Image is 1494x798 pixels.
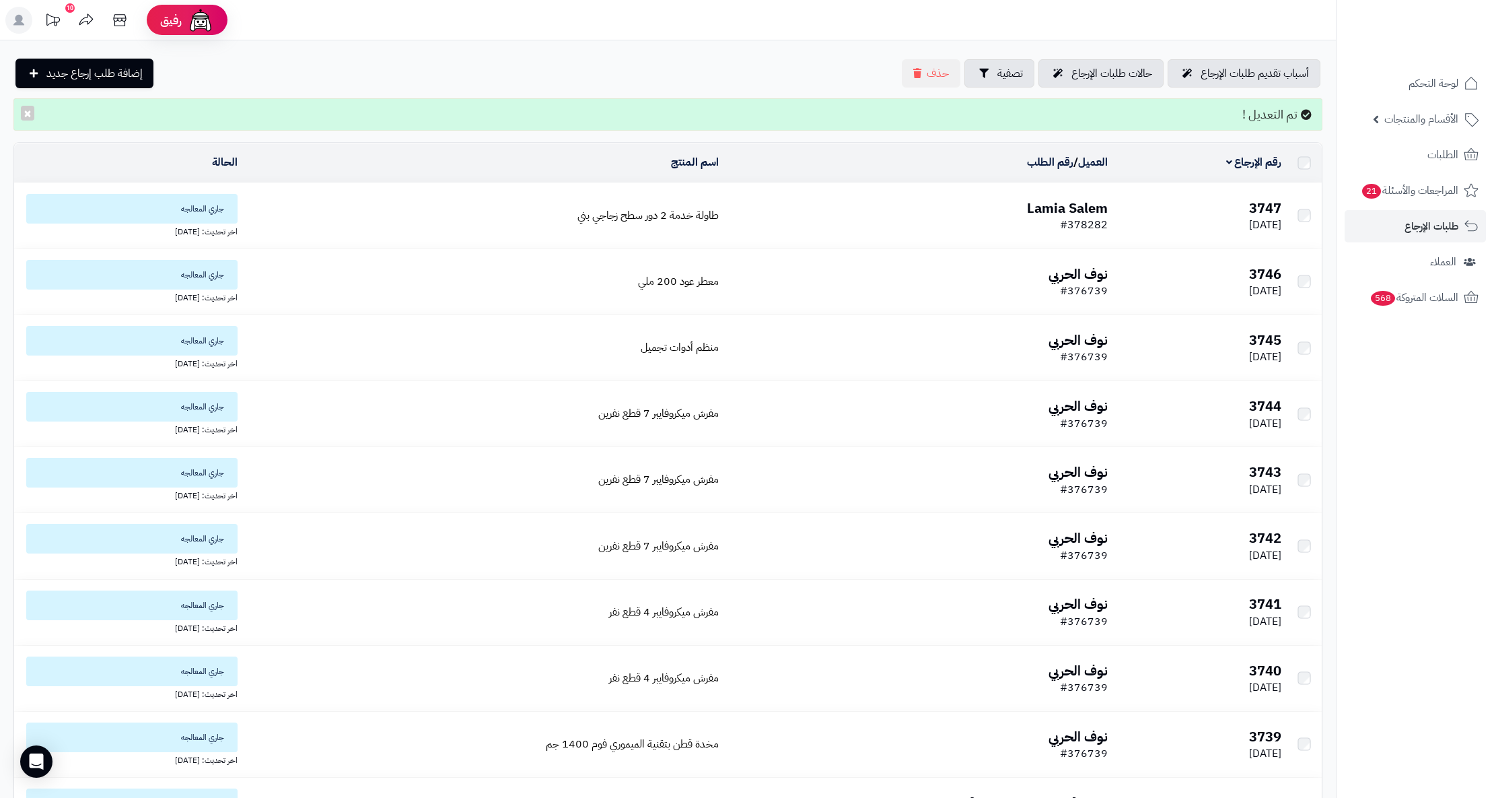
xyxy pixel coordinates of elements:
[1249,727,1281,747] b: 3739
[65,3,75,13] div: 10
[1048,594,1108,614] b: نوف الحربي
[609,670,719,686] a: مفرش ميكروفايبر 4 قطع نفر
[609,604,719,620] a: مفرش ميكروفايبر 4 قطع نفر
[1362,184,1381,199] span: 21
[1249,594,1281,614] b: 3741
[1249,198,1281,218] b: 3747
[641,339,719,356] span: منظم أدوات تجميل
[1249,661,1281,681] b: 3740
[1249,547,1281,564] span: [DATE]
[1048,528,1108,548] b: نوف الحربي
[20,686,238,700] div: اخر تحديث: [DATE]
[1048,396,1108,416] b: نوف الحربي
[1048,727,1108,747] b: نوف الحربي
[1048,330,1108,350] b: نوف الحربي
[1249,745,1281,762] span: [DATE]
[26,657,238,686] span: جاري المعالجه
[1345,174,1486,207] a: المراجعات والأسئلة21
[20,356,238,370] div: اخر تحديث: [DATE]
[1048,264,1108,284] b: نوف الحربي
[1384,110,1458,129] span: الأقسام والمنتجات
[927,65,949,81] span: حذف
[1060,283,1108,299] span: #376739
[1060,745,1108,762] span: #376739
[26,524,238,554] span: جاري المعالجه
[20,752,238,766] div: اخر تحديث: [DATE]
[1060,547,1108,564] span: #376739
[1249,330,1281,350] b: 3745
[1402,36,1481,64] img: logo-2.png
[1249,613,1281,630] span: [DATE]
[26,194,238,224] span: جاري المعالجه
[1249,528,1281,548] b: 3742
[20,488,238,502] div: اخر تحديث: [DATE]
[1168,59,1320,88] a: أسباب تقديم طلبات الإرجاع
[26,591,238,620] span: جاري المعالجه
[1249,481,1281,498] span: [DATE]
[1201,65,1309,81] span: أسباب تقديم طلبات الإرجاع
[997,65,1023,81] span: تصفية
[1027,198,1108,218] b: Lamia Salem
[20,290,238,304] div: اخر تحديث: [DATE]
[26,458,238,488] span: جاري المعالجه
[671,154,719,170] a: اسم المنتج
[1249,396,1281,416] b: 3744
[1060,217,1108,233] span: #378282
[1249,217,1281,233] span: [DATE]
[902,59,960,88] button: حذف
[1249,283,1281,299] span: [DATE]
[20,554,238,568] div: اخر تحديث: [DATE]
[21,106,34,121] button: ×
[598,405,719,422] a: مفرش ميكروفايبر 7 قطع نفرين
[20,422,238,436] div: اخر تحديث: [DATE]
[1038,59,1164,88] a: حالات طلبات الإرجاع
[1404,217,1458,236] span: طلبات الإرجاع
[1371,291,1395,306] span: 568
[212,154,238,170] a: الحالة
[1345,139,1486,171] a: الطلبات
[1226,154,1282,170] a: رقم الإرجاع
[20,620,238,634] div: اخر تحديث: [DATE]
[1361,181,1458,200] span: المراجعات والأسئلة
[598,538,719,554] a: مفرش ميكروفايبر 7 قطع نفرين
[26,260,238,290] span: جاري المعالجه
[1409,74,1458,93] span: لوحة التحكم
[26,723,238,752] span: جاري المعالجه
[1078,154,1108,170] a: العميل
[1249,349,1281,365] span: [DATE]
[1071,65,1152,81] span: حالات طلبات الإرجاع
[1060,481,1108,498] span: #376739
[1345,210,1486,242] a: طلبات الإرجاع
[1027,154,1073,170] a: رقم الطلب
[546,736,719,752] a: مخدة قطن بتقنية الميموري فوم 1400 جم
[1427,145,1458,164] span: الطلبات
[1249,264,1281,284] b: 3746
[1249,415,1281,432] span: [DATE]
[13,98,1322,131] div: تم التعديل !
[1048,462,1108,482] b: نوف الحربي
[1345,246,1486,278] a: العملاء
[577,207,719,224] a: طاولة خدمة 2 دور سطح زجاجي بني
[1060,679,1108,696] span: #376739
[1430,253,1456,271] span: العملاء
[160,12,182,28] span: رفيق
[724,143,1113,182] td: /
[1249,462,1281,482] b: 3743
[1345,67,1486,100] a: لوحة التحكم
[36,7,69,37] a: تحديثات المنصة
[1060,415,1108,432] span: #376739
[26,392,238,422] span: جاري المعالجه
[1060,349,1108,365] span: #376739
[598,471,719,488] a: مفرش ميكروفايبر 7 قطع نفرين
[638,273,719,290] a: معطر عود 200 ملي
[20,224,238,238] div: اخر تحديث: [DATE]
[1060,613,1108,630] span: #376739
[1048,661,1108,681] b: نوف الحربي
[20,745,52,778] div: Open Intercom Messenger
